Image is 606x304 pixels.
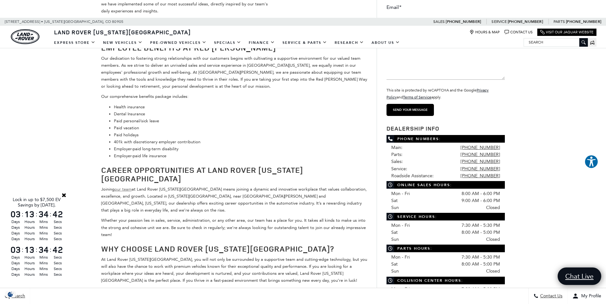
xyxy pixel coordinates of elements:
[446,19,481,24] a: [PHONE_NUMBER]
[462,286,500,293] span: 7:30 AM - 5:00 PM
[52,245,64,254] span: 42
[279,37,331,48] a: Service & Parts
[101,165,303,183] strong: Career Opportunities at Land Rover [US_STATE][GEOGRAPHIC_DATA]
[391,198,398,203] span: Sat
[387,181,505,189] span: Online Sales Hours:
[5,18,43,26] span: [STREET_ADDRESS] •
[403,95,431,99] a: Terms of Service
[101,217,367,238] p: Whether your passion lies in sales, service, administration, or any other area, our team has a pl...
[52,225,64,230] span: Secs
[568,288,606,304] button: Open user profile menu
[562,272,597,280] span: Chat Live
[461,173,500,179] a: [PHONE_NUMBER]
[114,104,367,111] li: Health insurance
[391,205,399,210] span: Sun
[462,229,500,236] span: 8:00 AM - 5:00 PM
[387,245,505,252] span: Parts Hours:
[10,230,22,236] span: Days
[11,29,39,44] img: Land Rover
[52,210,64,219] span: 42
[508,19,543,24] a: [PHONE_NUMBER]
[3,291,18,298] img: Opt-Out Icon
[387,213,505,220] span: Service Hours:
[391,254,410,260] span: Mon - Fri
[22,209,24,219] span: :
[584,155,598,170] aside: Accessibility Help Desk
[245,37,279,48] a: Finance
[52,254,64,260] span: Secs
[10,225,22,230] span: Days
[10,254,22,260] span: Days
[486,204,500,211] span: Closed
[38,230,50,236] span: Mins
[24,254,36,260] span: Hours
[10,272,22,277] span: Days
[486,268,500,275] span: Closed
[105,18,111,26] span: CO
[554,19,565,24] span: Parts
[54,28,191,36] span: Land Rover [US_STATE][GEOGRAPHIC_DATA]
[101,244,334,254] strong: Why Choose Land Rover [US_STATE][GEOGRAPHIC_DATA]?
[114,125,367,132] li: Paid vacation
[462,197,500,204] span: 9:00 AM - 6:00 PM
[146,37,210,48] a: Pre-Owned Vehicles
[38,254,50,260] span: Mins
[101,93,367,100] p: Our comprehensive benefits package includes:
[114,132,367,138] li: Paid holidays
[461,166,500,172] a: [PHONE_NUMBER]
[52,272,64,277] span: Secs
[38,210,50,219] span: 34
[50,37,99,48] a: EXPRESS STORE
[391,145,402,150] span: Main:
[10,210,22,219] span: 03
[391,173,434,179] span: Roadside Assistance:
[114,111,367,118] li: Dental Insurance
[24,266,36,272] span: Hours
[524,38,588,46] input: Search
[114,138,367,145] li: 401k with discretionary employer contribution
[505,30,533,35] a: Contact Us
[50,37,404,48] nav: Main Navigation
[579,294,601,299] span: My Profile
[566,19,601,24] a: [PHONE_NUMBER]
[38,260,50,266] span: Mins
[387,125,505,132] h3: Dealership Info
[391,166,407,172] span: Service:
[10,245,22,254] span: 03
[391,191,410,196] span: Mon - Fri
[462,261,500,268] span: 8:00 AM - 5:00 PM
[36,245,38,254] span: :
[387,88,489,99] small: This site is protected by reCAPTCHA and the Google and apply.
[584,155,598,169] button: Explore your accessibility options
[50,28,195,36] a: Land Rover [US_STATE][GEOGRAPHIC_DATA]
[38,245,50,254] span: 34
[114,145,367,152] li: Employer-paid long-term disability
[539,294,562,299] span: Contact Us
[391,223,410,228] span: Mon - Fri
[61,192,67,198] a: Close
[461,152,500,157] a: [PHONE_NUMBER]
[52,219,64,225] span: Secs
[24,260,36,266] span: Hours
[391,230,398,235] span: Sat
[24,236,36,242] span: Hours
[391,152,402,157] span: Parts:
[462,190,500,197] span: 8:00 AM - 6:00 PM
[114,118,367,125] li: Paid personal/sick leave
[24,272,36,277] span: Hours
[24,210,36,219] span: 13
[331,37,368,48] a: Research
[387,104,434,116] input: Send your message
[433,19,445,24] span: Sales
[470,30,500,35] a: Hours & Map
[558,267,601,285] a: Chat Live
[210,37,245,48] a: Specials
[38,266,50,272] span: Mins
[11,29,39,44] a: land-rover
[112,18,123,26] span: 80905
[391,287,410,292] span: Mon - Fri
[391,261,398,267] span: Sat
[13,197,61,208] span: Lock in up to $7,500 EV Savings by [DATE].
[36,209,38,219] span: :
[52,266,64,272] span: Secs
